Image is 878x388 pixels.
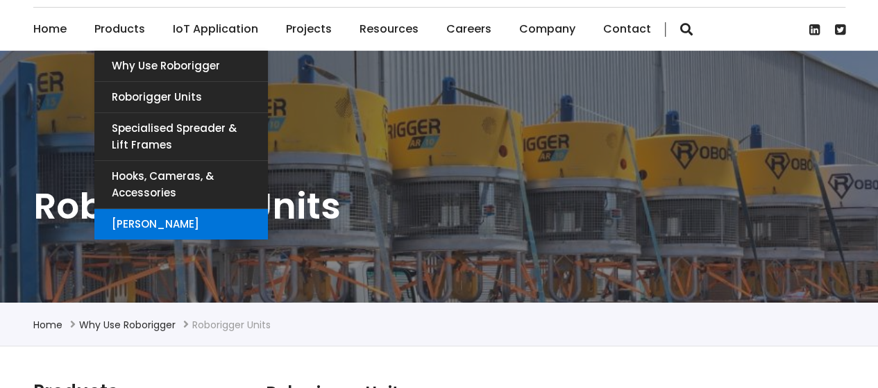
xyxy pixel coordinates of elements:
a: Resources [360,8,419,51]
a: IoT Application [173,8,258,51]
a: Why use Roborigger [94,51,268,81]
a: [PERSON_NAME] [94,209,268,239]
a: Home [33,8,67,51]
a: Contact [603,8,651,51]
a: Why use Roborigger [79,318,176,332]
h1: Roborigger Units [33,183,845,230]
a: Products [94,8,145,51]
a: Company [519,8,575,51]
a: Careers [446,8,491,51]
a: Projects [286,8,332,51]
a: Home [33,318,62,332]
a: Hooks, Cameras, & Accessories [94,161,268,208]
a: Roborigger Units [94,82,268,112]
a: Specialised Spreader & Lift Frames [94,113,268,160]
li: Roborigger Units [192,317,271,333]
